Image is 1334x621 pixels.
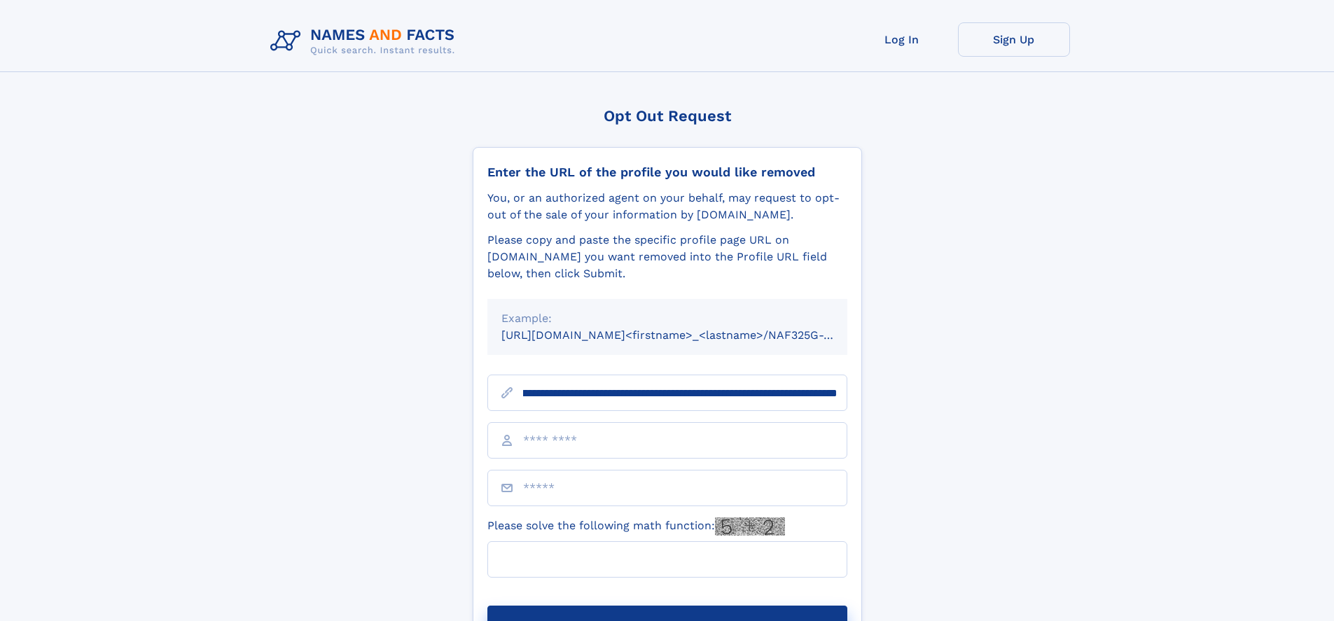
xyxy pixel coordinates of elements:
[265,22,466,60] img: Logo Names and Facts
[846,22,958,57] a: Log In
[487,232,847,282] div: Please copy and paste the specific profile page URL on [DOMAIN_NAME] you want removed into the Pr...
[487,165,847,180] div: Enter the URL of the profile you would like removed
[487,190,847,223] div: You, or an authorized agent on your behalf, may request to opt-out of the sale of your informatio...
[958,22,1070,57] a: Sign Up
[501,310,833,327] div: Example:
[487,517,785,536] label: Please solve the following math function:
[473,107,862,125] div: Opt Out Request
[501,328,874,342] small: [URL][DOMAIN_NAME]<firstname>_<lastname>/NAF325G-xxxxxxxx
